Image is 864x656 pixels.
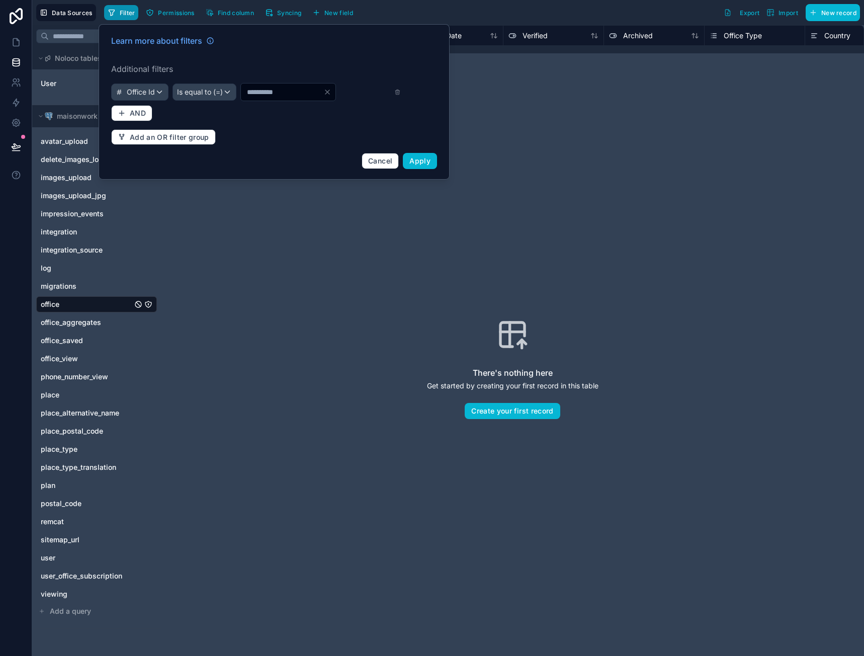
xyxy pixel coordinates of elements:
div: office_aggregates [36,314,157,331]
button: Export [720,4,763,21]
span: office_view [41,354,78,364]
div: impression_events [36,206,157,222]
span: Find column [218,9,254,17]
div: integration [36,224,157,240]
div: user_office_subscription [36,568,157,584]
button: New record [806,4,860,21]
a: phone_number_view [41,372,132,382]
a: plan [41,480,132,490]
a: integration_source [41,245,132,255]
span: Noloco tables [55,53,102,63]
button: AND [111,105,152,121]
button: Data Sources [36,4,96,21]
a: sitemap_url [41,535,132,545]
a: images_upload [41,173,132,183]
span: Export [740,9,759,17]
div: place_postal_code [36,423,157,439]
span: images_upload [41,173,92,183]
button: Office Id [111,84,168,101]
span: Import [779,9,798,17]
span: Data Sources [52,9,93,17]
button: Find column [202,5,257,20]
a: delete_images_log [41,154,132,165]
img: Postgres logo [45,112,53,120]
div: migrations [36,278,157,294]
button: Is equal to (=) [172,84,236,101]
span: integration_source [41,245,103,255]
button: Noloco tables [36,51,151,65]
span: AND [130,109,146,118]
span: New field [324,9,353,17]
span: place_alternative_name [41,408,119,418]
a: place_type_translation [41,462,132,472]
span: Is equal to (=) [177,87,223,97]
span: office_saved [41,336,83,346]
span: place_postal_code [41,426,103,436]
div: sitemap_url [36,532,157,548]
span: viewing [41,589,67,599]
span: place_type [41,444,77,454]
span: office_aggregates [41,317,101,327]
h2: There's nothing here [473,367,553,379]
span: Learn more about filters [111,35,202,47]
div: place [36,387,157,403]
div: user [36,550,157,566]
span: User [41,78,56,89]
div: phone_number_view [36,369,157,385]
div: images_upload_jpg [36,188,157,204]
span: integration [41,227,77,237]
a: Permissions [142,5,202,20]
span: Add a query [50,606,91,616]
span: Office Type [724,31,762,41]
button: New field [309,5,357,20]
span: Permissions [158,9,194,17]
button: Import [763,4,802,21]
button: Add a query [36,604,157,618]
a: remcat [41,517,132,527]
span: place [41,390,59,400]
span: images_upload_jpg [41,191,106,201]
a: New record [802,4,860,21]
div: office_saved [36,333,157,349]
a: office_view [41,354,132,364]
span: avatar_upload [41,136,88,146]
a: avatar_upload [41,136,132,146]
span: Archived [623,31,653,41]
a: User [41,78,122,89]
span: impression_events [41,209,104,219]
span: user_office_subscription [41,571,122,581]
a: place_postal_code [41,426,132,436]
span: Cancel [368,156,392,165]
a: images_upload_jpg [41,191,132,201]
span: maisonwork aws [57,111,114,121]
a: postal_code [41,499,132,509]
button: Filter [104,5,139,20]
span: Syncing [277,9,301,17]
span: Filter [120,9,135,17]
button: Postgres logomaisonwork aws [36,109,143,123]
div: log [36,260,157,276]
a: office_saved [41,336,132,346]
span: migrations [41,281,76,291]
a: Syncing [262,5,309,20]
span: log [41,263,51,273]
span: Add an OR filter group [130,133,209,142]
a: place [41,390,132,400]
button: Clear [323,88,335,96]
a: impression_events [41,209,132,219]
a: Learn more about filters [111,35,214,47]
label: Additional filters [111,63,437,75]
button: Apply [403,153,437,169]
a: place_alternative_name [41,408,132,418]
a: Create your first record [465,403,560,419]
div: viewing [36,586,157,602]
div: office [36,296,157,312]
span: New record [821,9,856,17]
a: log [41,263,132,273]
div: delete_images_log [36,151,157,168]
div: User [36,75,157,92]
span: office [41,299,59,309]
span: sitemap_url [41,535,79,545]
span: place_type_translation [41,462,116,472]
a: user [41,553,132,563]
